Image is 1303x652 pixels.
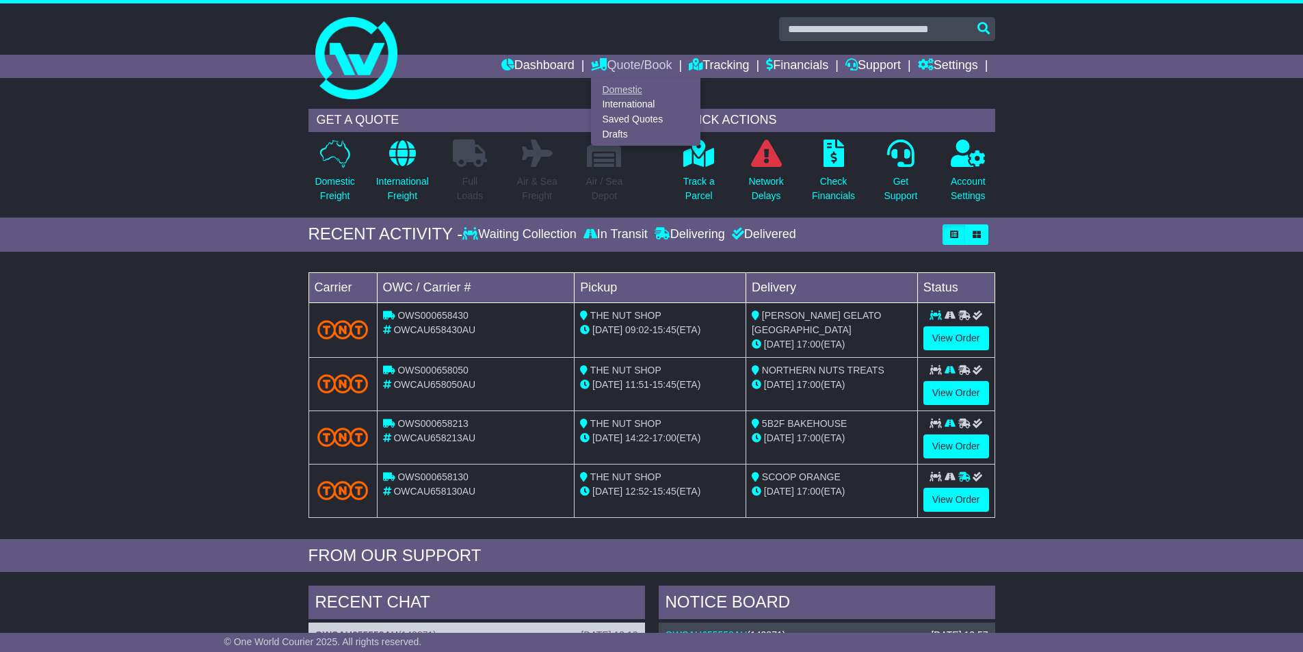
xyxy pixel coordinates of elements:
div: (ETA) [752,337,912,352]
span: 15:45 [653,486,676,497]
span: SCOOP ORANGE [762,471,841,482]
span: 14:22 [625,432,649,443]
p: Full Loads [453,174,487,203]
span: [PERSON_NAME] GELATO [GEOGRAPHIC_DATA] [752,310,881,335]
span: 15:45 [653,379,676,390]
div: QUICK ACTIONS [672,109,995,132]
div: FROM OUR SUPPORT [308,546,995,566]
a: Saved Quotes [592,112,700,127]
span: [DATE] [764,432,794,443]
img: TNT_Domestic.png [317,428,369,446]
span: OWS000658213 [397,418,469,429]
span: OWS000658050 [397,365,469,376]
span: 17:00 [797,486,821,497]
div: Waiting Collection [462,227,579,242]
span: [DATE] [592,432,622,443]
span: 17:00 [797,339,821,350]
img: TNT_Domestic.png [317,481,369,499]
span: [DATE] [764,339,794,350]
a: AccountSettings [950,139,986,211]
div: RECENT CHAT [308,586,645,623]
span: OWCAU658213AU [393,432,475,443]
a: Domestic [592,82,700,97]
a: InternationalFreight [376,139,430,211]
span: 143871 [402,629,434,640]
span: OWS000658130 [397,471,469,482]
a: Support [845,55,901,78]
p: Network Delays [748,174,783,203]
p: Air / Sea Depot [586,174,623,203]
a: View Order [923,326,989,350]
span: 17:00 [653,432,676,443]
span: 09:02 [625,324,649,335]
span: 5B2F BAKEHOUSE [762,418,847,429]
a: View Order [923,488,989,512]
a: GetSupport [883,139,918,211]
a: OWCAU655558AU [666,629,748,640]
img: TNT_Domestic.png [317,320,369,339]
p: Check Financials [812,174,855,203]
a: NetworkDelays [748,139,784,211]
a: Drafts [592,127,700,142]
span: THE NUT SHOP [590,471,661,482]
a: OWCAU655558AU [315,629,398,640]
span: [DATE] [592,486,622,497]
img: TNT_Domestic.png [317,374,369,393]
span: 17:00 [797,432,821,443]
span: [DATE] [764,486,794,497]
p: Air & Sea Freight [517,174,557,203]
a: DomesticFreight [314,139,355,211]
td: Delivery [746,272,917,302]
a: Track aParcel [683,139,715,211]
span: OWCAU658430AU [393,324,475,335]
a: Tracking [689,55,749,78]
div: - (ETA) [580,484,740,499]
span: 12:52 [625,486,649,497]
span: 143871 [750,629,782,640]
div: ( ) [315,629,638,641]
div: In Transit [580,227,651,242]
span: THE NUT SHOP [590,365,661,376]
span: THE NUT SHOP [590,310,661,321]
div: - (ETA) [580,431,740,445]
div: [DATE] 18:13 [581,629,637,641]
div: (ETA) [752,484,912,499]
div: [DATE] 12:57 [931,629,988,641]
td: Pickup [575,272,746,302]
td: Carrier [308,272,377,302]
div: Delivering [651,227,728,242]
div: NOTICE BOARD [659,586,995,623]
div: (ETA) [752,378,912,392]
td: OWC / Carrier # [377,272,575,302]
span: NORTHERN NUTS TREATS [762,365,884,376]
span: OWS000658430 [397,310,469,321]
a: Settings [918,55,978,78]
div: (ETA) [752,431,912,445]
span: 11:51 [625,379,649,390]
a: Financials [766,55,828,78]
div: - (ETA) [580,323,740,337]
div: GET A QUOTE [308,109,631,132]
a: CheckFinancials [811,139,856,211]
span: © One World Courier 2025. All rights reserved. [224,636,422,647]
a: Quote/Book [591,55,672,78]
div: - (ETA) [580,378,740,392]
p: Get Support [884,174,917,203]
td: Status [917,272,995,302]
p: International Freight [376,174,429,203]
div: Quote/Book [591,78,700,146]
a: International [592,97,700,112]
span: [DATE] [592,324,622,335]
span: OWCAU658050AU [393,379,475,390]
a: View Order [923,434,989,458]
span: OWCAU658130AU [393,486,475,497]
span: [DATE] [764,379,794,390]
div: Delivered [728,227,796,242]
span: 17:00 [797,379,821,390]
span: [DATE] [592,379,622,390]
span: 15:45 [653,324,676,335]
a: Dashboard [501,55,575,78]
p: Account Settings [951,174,986,203]
p: Track a Parcel [683,174,715,203]
p: Domestic Freight [315,174,354,203]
